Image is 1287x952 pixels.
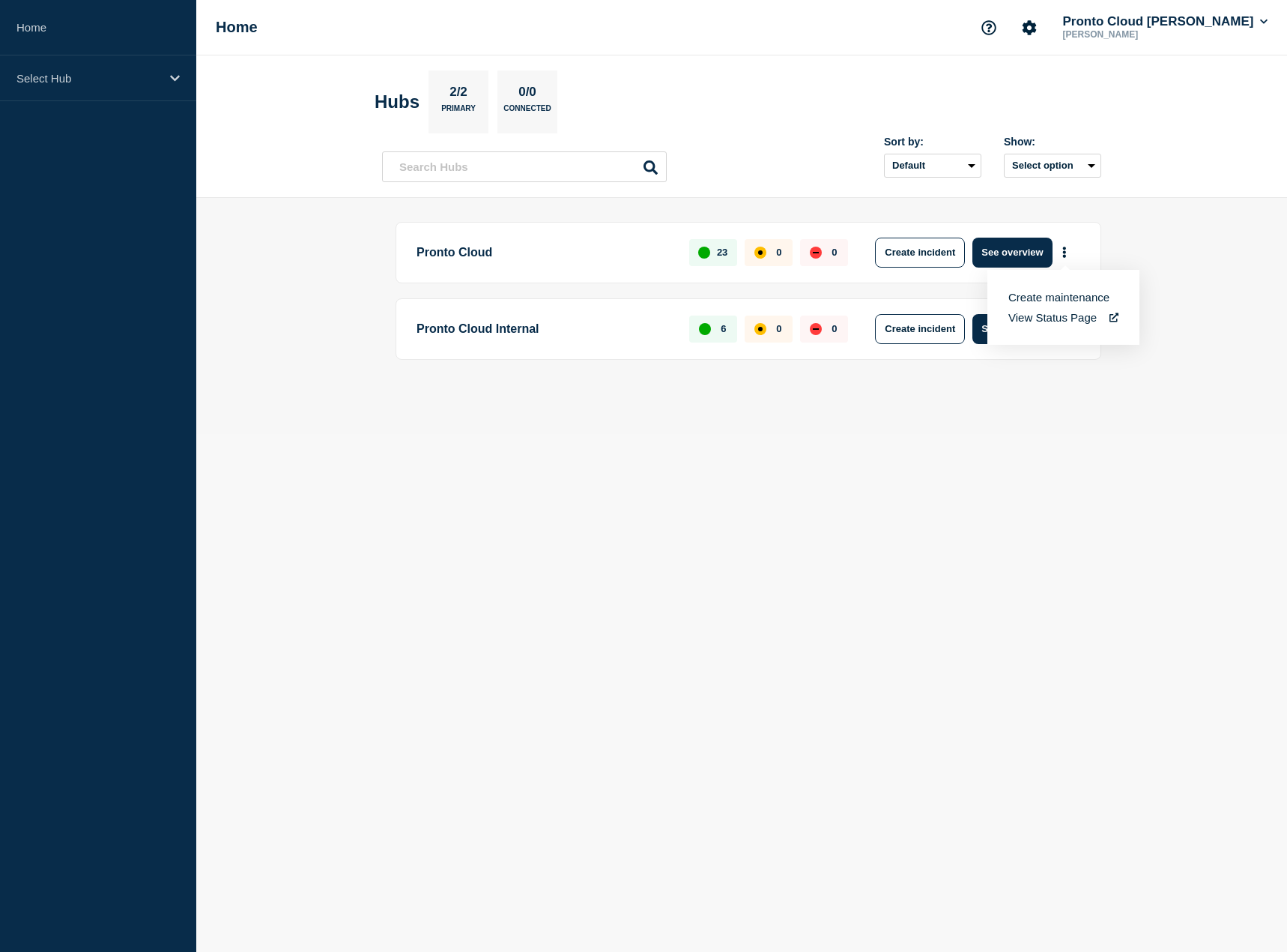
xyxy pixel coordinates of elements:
[1014,12,1045,43] button: Account settings
[754,247,766,259] div: affected
[1004,136,1101,148] div: Show:
[832,247,837,258] p: 0
[1008,311,1118,324] a: View Status Page
[444,85,473,104] p: 2/2
[754,323,766,335] div: affected
[884,136,981,148] div: Sort by:
[513,85,542,104] p: 0/0
[417,314,672,344] p: Pronto Cloud Internal
[832,323,837,334] p: 0
[698,247,710,259] div: up
[717,247,727,258] p: 23
[776,323,781,334] p: 0
[1055,238,1074,266] button: More actions
[417,238,672,268] p: Pronto Cloud
[216,19,258,36] h1: Home
[503,104,551,120] p: Connected
[972,314,1052,344] button: See overview
[375,91,420,112] h2: Hubs
[721,323,726,334] p: 6
[1004,154,1101,178] button: Select option
[884,154,981,178] select: Sort by
[875,238,965,268] button: Create incident
[1060,14,1271,29] button: Pronto Cloud [PERSON_NAME]
[973,12,1005,43] button: Support
[382,151,667,182] input: Search Hubs
[699,323,711,335] div: up
[441,104,476,120] p: Primary
[972,238,1052,268] button: See overview
[1060,29,1216,40] p: [PERSON_NAME]
[875,314,965,344] button: Create incident
[1008,291,1109,304] button: Create maintenance
[810,323,822,335] div: down
[776,247,781,258] p: 0
[16,72,160,85] p: Select Hub
[810,247,822,259] div: down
